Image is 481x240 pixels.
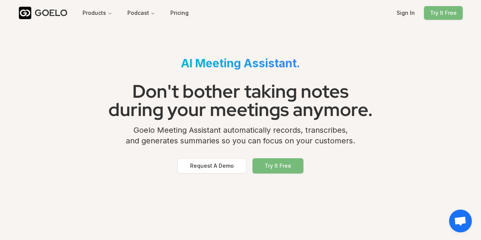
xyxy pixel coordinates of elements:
div: GOELO [35,7,67,19]
div: Open chat [449,210,472,232]
button: Pricing [164,6,195,20]
a: GOELO [19,6,73,19]
img: Goelo Logo [19,6,32,19]
button: Try It Free [252,158,303,173]
button: Try It Free [424,6,463,20]
button: Request A Demo [178,158,246,173]
nav: Main [76,6,161,20]
button: Sign In [391,6,421,20]
button: Podcast [121,6,161,20]
h1: Don't bother taking notes during your meetings anymore. [19,76,463,125]
button: Products [76,6,118,20]
div: Goelo Meeting Assistant automatically records, transcribes, and generates summaries so you can fo... [19,125,463,152]
span: AI Meeting Assistant. [181,56,300,70]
